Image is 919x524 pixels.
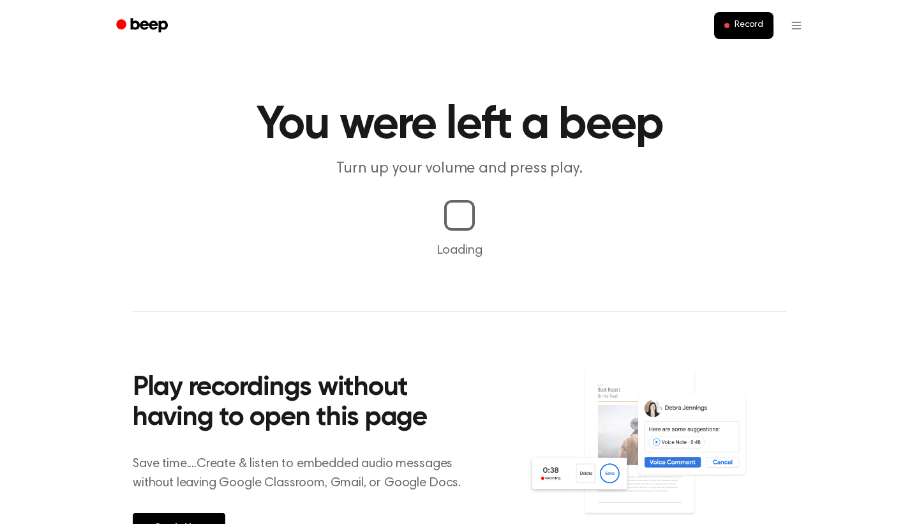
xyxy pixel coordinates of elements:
p: Save time....Create & listen to embedded audio messages without leaving Google Classroom, Gmail, ... [133,454,477,493]
a: Beep [107,13,179,38]
button: Record [714,12,773,39]
h2: Play recordings without having to open this page [133,373,477,434]
button: Open menu [781,10,812,41]
p: Turn up your volume and press play. [214,158,705,180]
span: Record [735,20,763,31]
p: Loading [15,241,904,260]
h1: You were left a beep [133,102,786,148]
